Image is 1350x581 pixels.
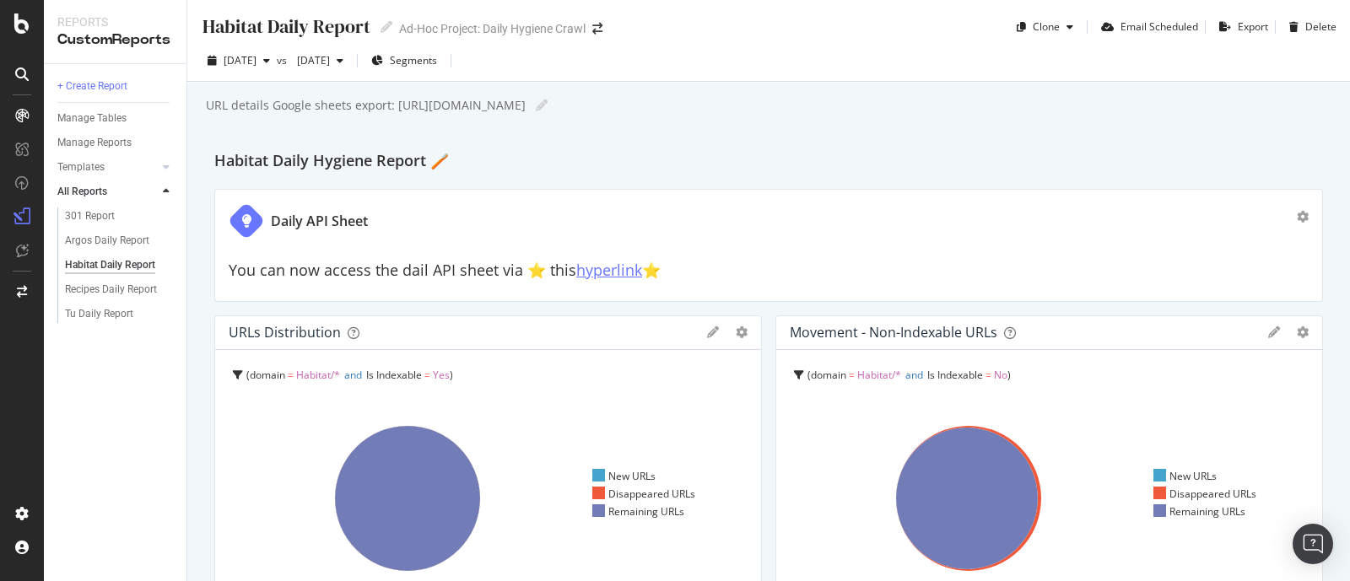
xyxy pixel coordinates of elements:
[229,262,1309,279] h2: You can now access the dail API sheet via ⭐️ this ⭐️
[57,134,175,152] a: Manage Reports
[366,368,422,382] span: Is Indexable
[296,368,340,382] span: Habitat/*
[1153,487,1257,501] div: Disappeared URLs
[592,504,685,519] div: Remaining URLs
[57,30,173,50] div: CustomReports
[224,53,256,67] span: 2025 Sep. 18th
[994,368,1007,382] span: No
[849,368,855,382] span: =
[1212,13,1268,40] button: Export
[290,47,350,74] button: [DATE]
[57,183,158,201] a: All Reports
[290,53,330,67] span: 2025 Aug. 20th
[201,13,370,40] div: Habitat Daily Report
[1033,19,1060,34] div: Clone
[1282,13,1336,40] button: Delete
[229,324,341,341] div: URLs Distribution
[424,368,430,382] span: =
[201,47,277,74] button: [DATE]
[857,368,901,382] span: Habitat/*
[65,305,133,323] div: Tu Daily Report
[57,110,127,127] div: Manage Tables
[1305,19,1336,34] div: Delete
[592,487,696,501] div: Disappeared URLs
[536,100,548,111] i: Edit report name
[65,281,157,299] div: Recipes Daily Report
[811,368,846,382] span: domain
[736,326,748,338] div: gear
[364,47,444,74] button: Segments
[250,368,285,382] span: domain
[905,368,923,382] span: and
[65,256,175,274] a: Habitat Daily Report
[65,207,115,225] div: 301 Report
[927,368,983,382] span: Is Indexable
[1094,13,1198,40] button: Email Scheduled
[399,20,586,37] div: Ad-Hoc Project: Daily Hygiene Crawl
[65,207,175,225] a: 301 Report
[57,13,173,30] div: Reports
[57,78,175,95] a: + Create Report
[57,134,132,152] div: Manage Reports
[204,97,526,114] div: URL details Google sheets export: [URL][DOMAIN_NAME]
[65,256,155,274] div: Habitat Daily Report
[65,232,175,250] a: Argos Daily Report
[390,53,437,67] span: Segments
[65,305,175,323] a: Tu Daily Report
[57,183,107,201] div: All Reports
[381,21,392,33] i: Edit report name
[1293,524,1333,564] div: Open Intercom Messenger
[1010,13,1080,40] button: Clone
[214,148,1323,175] div: Habitat Daily Hygiene Report 🪥
[271,212,368,231] div: Daily API Sheet
[65,232,149,250] div: Argos Daily Report
[1153,469,1218,483] div: New URLs
[433,368,450,382] span: Yes
[65,281,175,299] a: Recipes Daily Report
[57,159,105,176] div: Templates
[1297,211,1309,223] div: gear
[277,53,290,67] span: vs
[214,148,449,175] h2: Habitat Daily Hygiene Report 🪥
[1153,504,1246,519] div: Remaining URLs
[57,159,158,176] a: Templates
[592,23,602,35] div: arrow-right-arrow-left
[1297,326,1309,338] div: gear
[790,324,997,341] div: Movement - non-indexable URLs
[592,469,656,483] div: New URLs
[57,78,127,95] div: + Create Report
[576,260,642,280] a: hyperlink
[985,368,991,382] span: =
[344,368,362,382] span: and
[214,189,1323,302] div: Daily API SheetYou can now access the dail API sheet via ⭐️ thishyperlink⭐️
[1120,19,1198,34] div: Email Scheduled
[1238,19,1268,34] div: Export
[57,110,175,127] a: Manage Tables
[288,368,294,382] span: =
